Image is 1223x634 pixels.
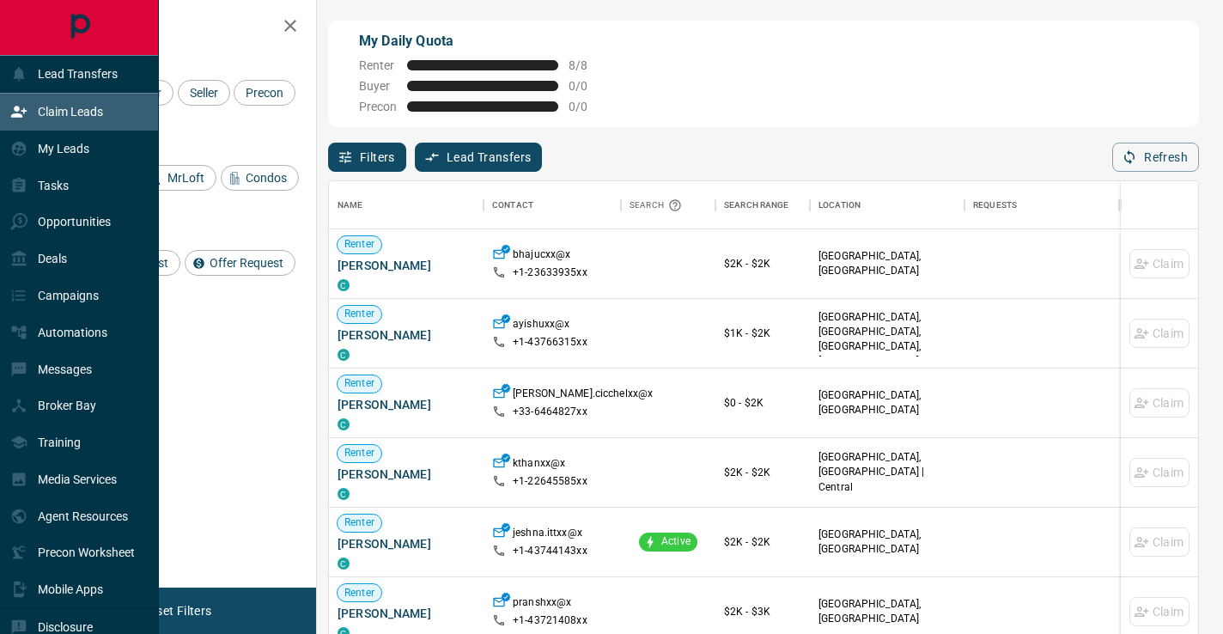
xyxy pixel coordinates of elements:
[724,326,801,341] p: $1K - $2K
[338,349,350,361] div: condos.ca
[818,388,956,418] p: [GEOGRAPHIC_DATA], [GEOGRAPHIC_DATA]
[513,387,653,405] p: [PERSON_NAME].cicchelxx@x
[338,279,350,291] div: condos.ca
[569,79,606,93] span: 0 / 0
[185,250,295,276] div: Offer Request
[818,597,956,626] p: [GEOGRAPHIC_DATA], [GEOGRAPHIC_DATA]
[338,446,381,460] span: Renter
[338,257,475,274] span: [PERSON_NAME]
[329,181,484,229] div: Name
[810,181,964,229] div: Location
[359,79,397,93] span: Buyer
[513,595,571,613] p: pranshxx@x
[513,317,569,335] p: ayishuxx@x
[1112,143,1199,172] button: Refresh
[973,181,1017,229] div: Requests
[724,604,801,619] p: $2K - $3K
[724,534,801,550] p: $2K - $2K
[724,465,801,480] p: $2K - $2K
[338,515,381,530] span: Renter
[654,534,697,549] span: Active
[338,181,363,229] div: Name
[513,474,587,489] p: +1- 22645585xx
[338,307,381,321] span: Renter
[569,100,606,113] span: 0 / 0
[715,181,810,229] div: Search Range
[513,526,582,544] p: jeshna.ittxx@x
[221,165,299,191] div: Condos
[131,596,222,625] button: Reset Filters
[338,237,381,252] span: Renter
[178,80,230,106] div: Seller
[818,249,956,278] p: [GEOGRAPHIC_DATA], [GEOGRAPHIC_DATA]
[240,86,289,100] span: Precon
[724,395,801,411] p: $0 - $2K
[630,181,686,229] div: Search
[338,586,381,600] span: Renter
[818,310,956,369] p: West End
[338,605,475,622] span: [PERSON_NAME]
[359,31,606,52] p: My Daily Quota
[338,535,475,552] span: [PERSON_NAME]
[513,335,587,350] p: +1- 43766315xx
[338,466,475,483] span: [PERSON_NAME]
[338,326,475,344] span: [PERSON_NAME]
[818,527,956,557] p: [GEOGRAPHIC_DATA], [GEOGRAPHIC_DATA]
[569,58,606,72] span: 8 / 8
[484,181,621,229] div: Contact
[240,171,293,185] span: Condos
[513,405,587,419] p: +33- 6464827xx
[234,80,295,106] div: Precon
[818,450,956,494] p: [GEOGRAPHIC_DATA], [GEOGRAPHIC_DATA] | Central
[492,181,533,229] div: Contact
[513,456,565,474] p: kthanxx@x
[724,181,789,229] div: Search Range
[818,181,861,229] div: Location
[338,488,350,500] div: condos.ca
[724,256,801,271] p: $2K - $2K
[338,418,350,430] div: condos.ca
[338,396,475,413] span: [PERSON_NAME]
[184,86,224,100] span: Seller
[513,544,587,558] p: +1- 43744143xx
[204,256,289,270] span: Offer Request
[55,17,299,38] h2: Filters
[143,165,216,191] div: MrLoft
[513,247,570,265] p: bhajucxx@x
[338,558,350,570] div: condos.ca
[964,181,1119,229] div: Requests
[359,100,397,113] span: Precon
[161,171,210,185] span: MrLoft
[513,265,587,280] p: +1- 23633935xx
[328,143,406,172] button: Filters
[359,58,397,72] span: Renter
[338,376,381,391] span: Renter
[415,143,543,172] button: Lead Transfers
[513,613,587,628] p: +1- 43721408xx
